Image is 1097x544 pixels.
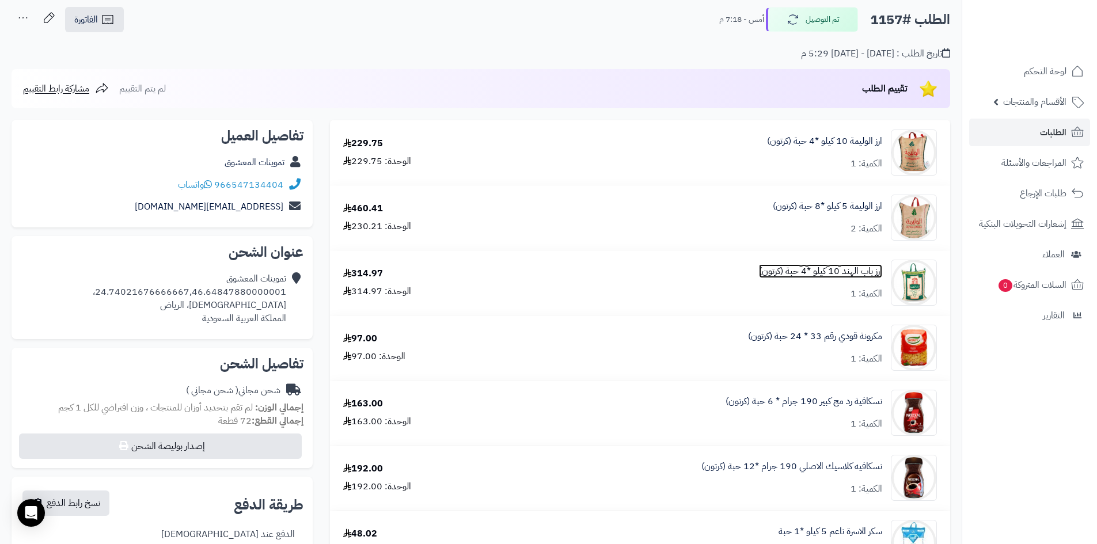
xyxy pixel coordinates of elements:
span: الطلبات [1040,124,1066,140]
h2: طريقة الدفع [234,498,303,512]
a: طلبات الإرجاع [969,180,1090,207]
a: 966547134404 [214,178,283,192]
div: الكمية: 1 [851,157,882,170]
a: إشعارات التحويلات البنكية [969,210,1090,238]
a: [EMAIL_ADDRESS][DOMAIN_NAME] [135,200,283,214]
div: 163.00 [343,397,383,410]
span: نسخ رابط الدفع [47,496,100,510]
a: الفاتورة [65,7,124,32]
img: 1747311876-89ae55af-90a7-4fb9-aaef-8c3e856d-90x90.jpg [891,325,936,371]
a: مشاركة رابط التقييم [23,82,109,96]
span: المراجعات والأسئلة [1001,155,1066,171]
div: الكمية: 2 [851,222,882,235]
a: واتساب [178,178,212,192]
div: 229.75 [343,137,383,150]
span: الأقسام والمنتجات [1003,94,1066,110]
span: لم تقم بتحديد أوزان للمنتجات ، وزن افتراضي للكل 1 كجم [58,401,253,414]
span: ( شحن مجاني ) [186,383,238,397]
div: Open Intercom Messenger [17,499,45,527]
strong: إجمالي القطع: [252,414,303,428]
div: شحن مجاني [186,384,280,397]
a: تموينات المعشوق [225,155,284,169]
div: الكمية: 1 [851,417,882,431]
h2: عنوان الشحن [21,245,303,259]
div: الوحدة: 230.21 [343,220,411,233]
div: الدفع عند [DEMOGRAPHIC_DATA] [161,528,295,541]
img: 1747279789-61fBmmPDBfL._AC_SL1500-90x90.jpg [891,195,936,241]
a: ارز الوليمة 5 كيلو *8 حبة (كرتون) [773,200,882,213]
div: 314.97 [343,267,383,280]
a: المراجعات والأسئلة [969,149,1090,177]
div: الوحدة: 97.00 [343,350,405,363]
img: logo-2.png [1019,32,1086,56]
div: الكمية: 1 [851,482,882,496]
span: طلبات الإرجاع [1020,185,1066,201]
button: نسخ رابط الدفع [22,490,109,516]
span: لوحة التحكم [1024,63,1066,79]
div: الوحدة: 314.97 [343,285,411,298]
img: 1747422150-7qR5WsLKSBXCV8PKS3t5xJr8Z5OR4JAZ-90x90.jpg [891,455,936,501]
div: الوحدة: 229.75 [343,155,411,168]
div: تموينات المعشوق 24.74021676666667,46.64847880000001، [DEMOGRAPHIC_DATA]، الرياض المملكة العربية ا... [93,272,286,325]
a: ارز باب الهند 10 كيلو *4 حبة (كرتون) [759,265,882,278]
h2: الطلب #1157 [870,8,950,32]
a: نسكافيه كلاسيك الاصلي 190 جرام *12 حبة (كرتون) [701,460,882,473]
div: تاريخ الطلب : [DATE] - [DATE] 5:29 م [801,47,950,60]
a: ارز الوليمة 10 كيلو *4 حبة (كرتون) [767,135,882,148]
div: 460.41 [343,202,383,215]
a: نسكافية رد مج كبير 190 جرام * 6 حبة (كرتون) [726,395,882,408]
span: العملاء [1042,246,1065,263]
a: الطلبات [969,119,1090,146]
small: أمس - 7:18 م [719,14,764,25]
strong: إجمالي الوزن: [255,401,303,414]
a: التقارير [969,302,1090,329]
div: 97.00 [343,332,377,345]
div: الوحدة: 192.00 [343,480,411,493]
a: السلات المتروكة0 [969,271,1090,299]
button: إصدار بوليصة الشحن [19,433,302,459]
a: مكرونة قودي رقم 33 * 24 حبة (كرتون) [748,330,882,343]
span: إشعارات التحويلات البنكية [979,216,1066,232]
div: الوحدة: 163.00 [343,415,411,428]
a: لوحة التحكم [969,58,1090,85]
span: 0 [999,279,1012,292]
button: تم التوصيل [766,7,858,32]
small: 72 قطعة [218,414,303,428]
span: التقارير [1043,307,1065,324]
div: 192.00 [343,462,383,475]
img: 1747421559-71oUwk29rML._AC_SL1500-90x90.jpg [891,390,936,436]
h2: تفاصيل الشحن [21,357,303,371]
span: مشاركة رابط التقييم [23,82,89,96]
span: الفاتورة [74,13,98,26]
h2: تفاصيل العميل [21,129,303,143]
div: الكمية: 1 [851,352,882,366]
img: 1747280128-NtT236JzVEuseFkAqCcRUWtZs61NAHCb-90x90.jpg [891,260,936,306]
div: الكمية: 1 [851,287,882,300]
span: السلات المتروكة [997,277,1066,293]
span: لم يتم التقييم [119,82,166,96]
div: 48.02 [343,527,377,541]
a: سكر الاسرة ناعم 5 كيلو *1 حبة [779,525,882,538]
a: العملاء [969,241,1090,268]
img: 1747279594-26fc5e6b-fa39-45c5-bf54-fbc6c7af-90x90.jpg [891,130,936,176]
span: تقييم الطلب [862,82,908,96]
